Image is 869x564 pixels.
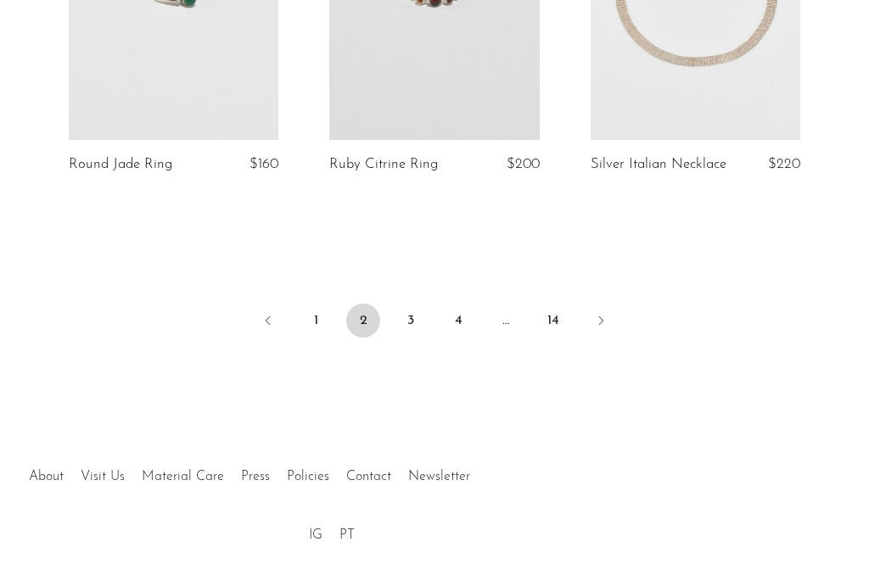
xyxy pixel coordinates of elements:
[394,304,428,338] a: 3
[241,470,270,483] a: Press
[329,157,438,172] a: Ruby Citrine Ring
[299,304,333,338] a: 1
[536,304,570,338] a: 14
[441,304,475,338] a: 4
[309,528,322,542] a: IG
[408,470,470,483] a: Newsletter
[489,304,523,338] span: …
[287,470,329,483] a: Policies
[20,456,479,489] ul: Quick links
[346,304,380,338] span: 2
[249,157,278,171] span: $160
[346,470,391,483] a: Contact
[507,157,540,171] span: $200
[142,470,224,483] a: Material Care
[768,157,800,171] span: $220
[69,157,172,172] a: Round Jade Ring
[339,528,355,542] a: PT
[81,470,125,483] a: Visit Us
[251,304,285,341] a: Previous
[584,304,618,341] a: Next
[300,515,363,547] ul: Social Medias
[591,157,726,172] a: Silver Italian Necklace
[29,470,64,483] a: About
